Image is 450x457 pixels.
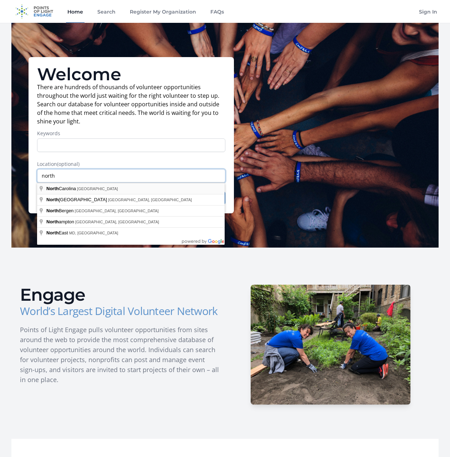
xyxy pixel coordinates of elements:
span: North [46,186,59,191]
p: There are hundreds of thousands of volunteer opportunities throughout the world just waiting for ... [37,83,225,126]
h3: World’s Largest Digital Volunteer Network [20,305,219,318]
input: Enter a location [37,169,225,183]
span: [GEOGRAPHIC_DATA] [46,197,108,202]
p: Points of Light Engage pulls volunteer opportunities from sites around the web to provide the mos... [20,325,219,385]
span: North [46,208,59,213]
span: ampton [46,219,75,224]
h1: Welcome [37,66,225,83]
span: [GEOGRAPHIC_DATA], [GEOGRAPHIC_DATA] [108,198,192,202]
span: North [46,230,59,235]
span: [GEOGRAPHIC_DATA] [77,187,118,191]
span: North [46,197,59,202]
span: [GEOGRAPHIC_DATA], [GEOGRAPHIC_DATA] [75,220,159,224]
label: Keywords [37,130,225,137]
span: Bergen [46,208,75,213]
label: Location [37,161,225,168]
span: MD, [GEOGRAPHIC_DATA] [69,231,118,235]
img: HCSC-H_1.JPG [251,285,410,405]
span: East [46,230,69,235]
span: North [46,219,59,224]
span: Carolina [46,186,77,191]
h2: Engage [20,286,219,303]
span: [GEOGRAPHIC_DATA], [GEOGRAPHIC_DATA] [75,209,159,213]
span: (optional) [57,161,80,167]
